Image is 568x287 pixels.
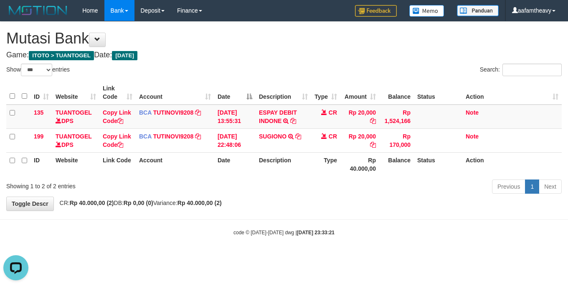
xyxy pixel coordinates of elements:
[259,109,297,124] a: ESPAY DEBIT INDONE
[379,128,414,152] td: Rp 170,000
[370,118,376,124] a: Copy Rp 20,000 to clipboard
[6,30,562,47] h1: Mutasi Bank
[340,105,379,129] td: Rp 20,000
[3,3,28,28] button: Open LiveChat chat widget
[153,133,193,140] a: TUTINOVI9208
[355,5,397,17] img: Feedback.jpg
[409,5,444,17] img: Button%20Memo.svg
[329,109,337,116] span: CR
[502,64,562,76] input: Search:
[462,81,562,105] th: Action: activate to sort column ascending
[259,133,287,140] a: SUGIONO
[340,81,379,105] th: Amount: activate to sort column ascending
[29,51,94,60] span: ITOTO > TUANTOGEL
[379,81,414,105] th: Balance
[34,133,43,140] span: 199
[256,81,311,105] th: Description: activate to sort column ascending
[70,200,114,206] strong: Rp 40.000,00 (2)
[414,81,462,105] th: Status
[99,152,136,176] th: Link Code
[195,109,201,116] a: Copy TUTINOVI9208 to clipboard
[52,105,99,129] td: DPS
[462,152,562,176] th: Action
[6,179,231,190] div: Showing 1 to 2 of 2 entries
[52,152,99,176] th: Website
[340,152,379,176] th: Rp 40.000,00
[340,128,379,152] td: Rp 20,000
[6,51,562,59] h4: Game: Date:
[195,133,201,140] a: Copy TUTINOVI9208 to clipboard
[233,230,335,236] small: code © [DATE]-[DATE] dwg |
[136,81,214,105] th: Account: activate to sort column ascending
[370,141,376,148] a: Copy Rp 20,000 to clipboard
[56,133,92,140] a: TUANTOGEL
[56,109,92,116] a: TUANTOGEL
[466,133,479,140] a: Note
[30,152,52,176] th: ID
[214,128,256,152] td: [DATE] 22:48:06
[311,152,340,176] th: Type
[414,152,462,176] th: Status
[124,200,153,206] strong: Rp 0,00 (0)
[539,179,562,194] a: Next
[177,200,222,206] strong: Rp 40.000,00 (2)
[457,5,499,16] img: panduan.png
[56,200,222,206] span: CR: DB: Variance:
[139,133,152,140] span: BCA
[379,105,414,129] td: Rp 1,524,166
[525,179,539,194] a: 1
[136,152,214,176] th: Account
[256,152,311,176] th: Description
[6,4,70,17] img: MOTION_logo.png
[379,152,414,176] th: Balance
[290,118,296,124] a: Copy ESPAY DEBIT INDONE to clipboard
[480,64,562,76] label: Search:
[103,133,131,148] a: Copy Link Code
[103,109,131,124] a: Copy Link Code
[214,105,256,129] td: [DATE] 13:55:31
[6,197,54,211] a: Toggle Descr
[214,152,256,176] th: Date
[297,230,335,236] strong: [DATE] 23:33:21
[34,109,43,116] span: 135
[52,81,99,105] th: Website: activate to sort column ascending
[295,133,301,140] a: Copy SUGIONO to clipboard
[492,179,525,194] a: Previous
[21,64,52,76] select: Showentries
[112,51,137,60] span: [DATE]
[139,109,152,116] span: BCA
[214,81,256,105] th: Date: activate to sort column descending
[99,81,136,105] th: Link Code: activate to sort column ascending
[6,64,70,76] label: Show entries
[30,81,52,105] th: ID: activate to sort column ascending
[52,128,99,152] td: DPS
[329,133,337,140] span: CR
[466,109,479,116] a: Note
[153,109,193,116] a: TUTINOVI9208
[311,81,340,105] th: Type: activate to sort column ascending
